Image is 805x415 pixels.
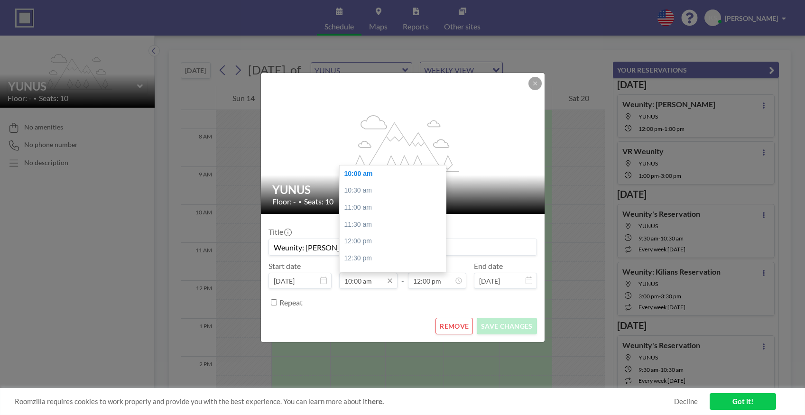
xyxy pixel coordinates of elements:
[401,265,404,286] span: -
[340,250,446,267] div: 12:30 pm
[347,114,459,171] g: flex-grow: 1.2;
[477,318,537,334] button: SAVE CHANGES
[340,216,446,233] div: 11:30 am
[674,397,698,406] a: Decline
[340,182,446,199] div: 10:30 am
[340,199,446,216] div: 11:00 am
[15,397,674,406] span: Roomzilla requires cookies to work properly and provide you with the best experience. You can lea...
[340,233,446,250] div: 12:00 pm
[368,397,384,406] a: here.
[435,318,473,334] button: REMOVE
[279,298,303,307] label: Repeat
[340,267,446,284] div: 01:00 pm
[710,393,776,410] a: Got it!
[340,166,446,183] div: 10:00 am
[474,261,503,271] label: End date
